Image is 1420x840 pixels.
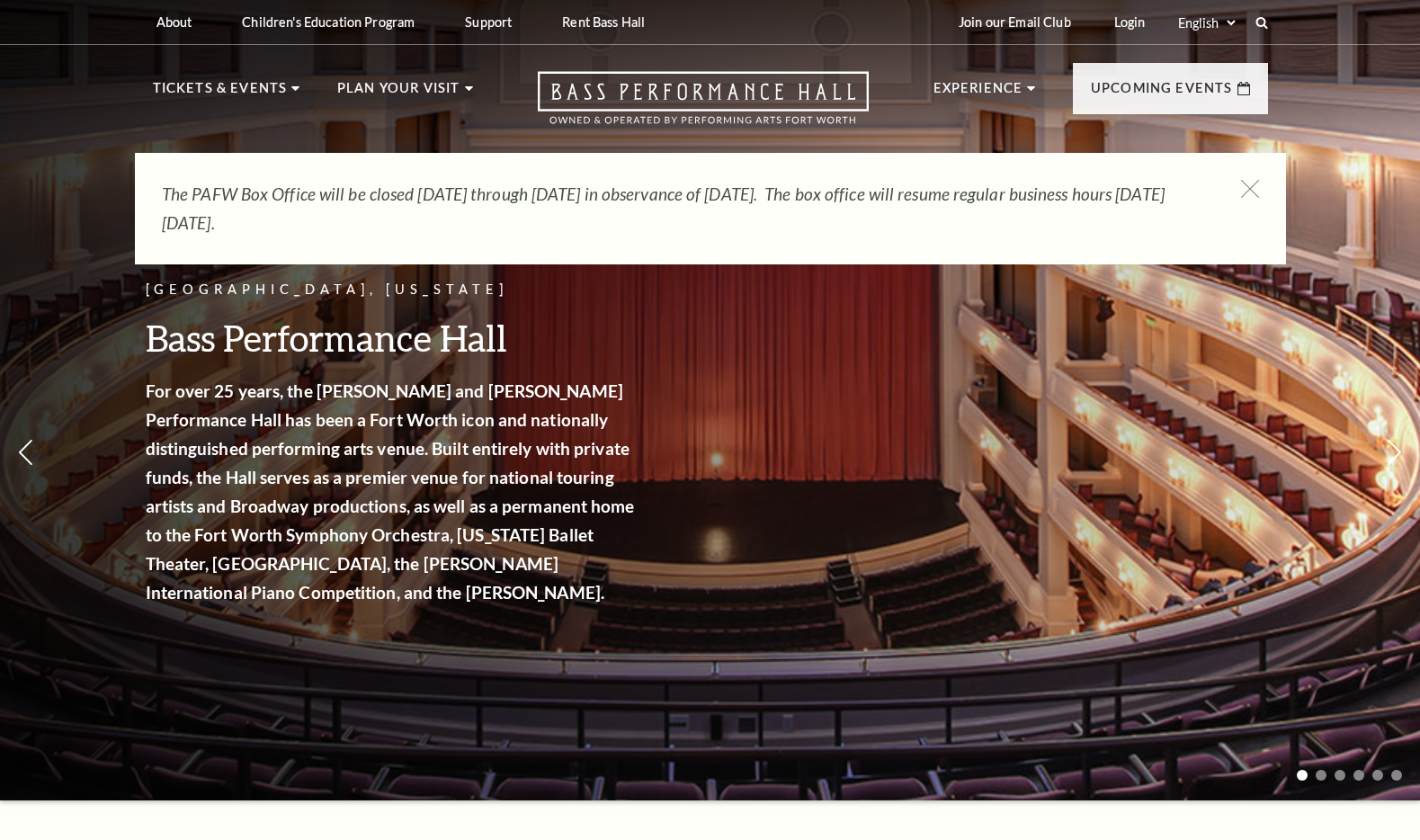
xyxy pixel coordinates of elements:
[242,14,415,30] p: Children's Education Program
[146,279,640,301] p: [GEOGRAPHIC_DATA], [US_STATE]
[1174,14,1238,31] select: Select:
[146,315,640,361] h3: Bass Performance Hall
[162,183,1165,233] em: The PAFW Box Office will be closed [DATE] through [DATE] in observance of [DATE]. The box office ...
[153,77,288,110] p: Tickets & Events
[146,380,635,603] strong: For over 25 years, the [PERSON_NAME] and [PERSON_NAME] Performance Hall has been a Fort Worth ico...
[933,77,1023,110] p: Experience
[156,14,192,30] p: About
[1091,77,1233,110] p: Upcoming Events
[562,14,645,30] p: Rent Bass Hall
[465,14,512,30] p: Support
[337,77,460,110] p: Plan Your Visit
